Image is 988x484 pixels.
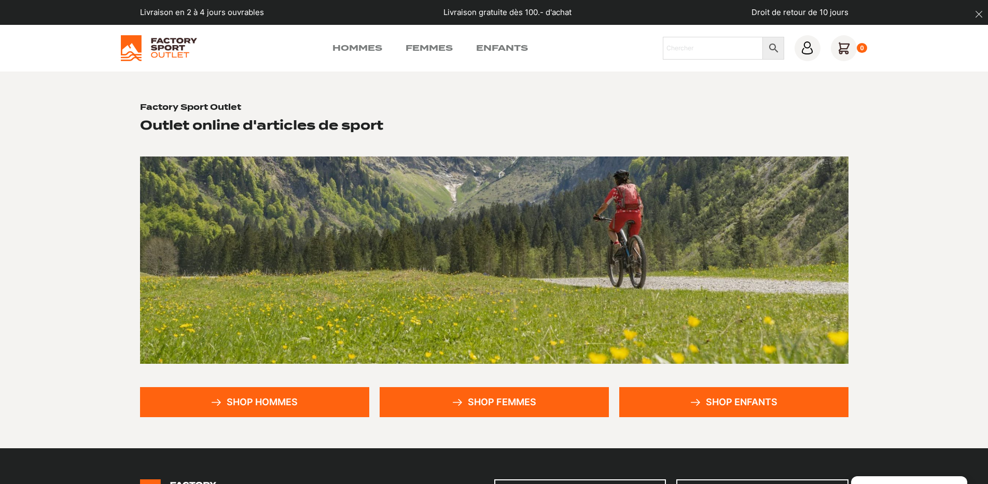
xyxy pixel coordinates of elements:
button: dismiss [970,5,988,23]
div: 0 [857,43,868,53]
a: Shop hommes [140,387,369,417]
p: Droit de retour de 10 jours [752,7,848,19]
a: Femmes [406,42,453,54]
a: Shop femmes [380,387,609,417]
a: Hommes [332,42,382,54]
h2: Outlet online d'articles de sport [140,117,383,133]
a: Shop enfants [619,387,848,417]
img: Factory Sport Outlet [121,35,197,61]
p: Livraison en 2 à 4 jours ouvrables [140,7,264,19]
input: Chercher [663,37,763,60]
h1: Factory Sport Outlet [140,103,241,113]
a: Enfants [476,42,528,54]
p: Livraison gratuite dès 100.- d'achat [443,7,572,19]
